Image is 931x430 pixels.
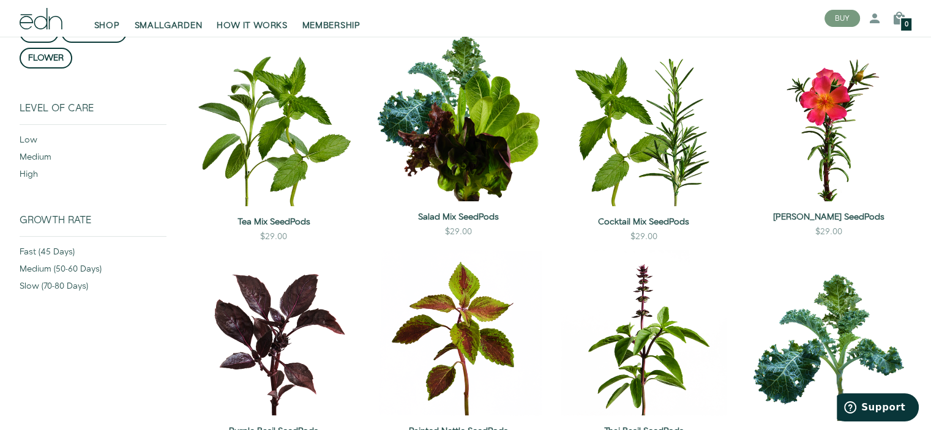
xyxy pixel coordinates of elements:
img: Cocktail Mix SeedPods [561,35,727,206]
div: $29.00 [630,231,657,243]
span: SHOP [94,20,120,32]
a: [PERSON_NAME] SeedPods [746,211,911,223]
img: Tea Mix SeedPods [191,35,356,206]
img: Painted Nettle SeedPods [376,250,541,415]
img: Thai Basil SeedPods [561,250,727,415]
span: HOW IT WORKS [217,20,287,32]
a: Salad Mix SeedPods [376,211,541,223]
div: medium (50-60 days) [20,263,166,280]
iframe: Opens a widget where you can find more information [837,393,919,424]
a: MEMBERSHIP [295,5,368,32]
button: BUY [824,10,860,27]
span: 0 [905,21,908,28]
div: slow (70-80 days) [20,280,166,297]
div: medium [20,151,166,168]
a: HOW IT WORKS [209,5,294,32]
div: $29.00 [260,231,287,243]
a: SHOP [87,5,127,32]
div: Level of Care [20,103,166,124]
div: $29.00 [815,226,842,238]
span: MEMBERSHIP [302,20,361,32]
span: SMALLGARDEN [135,20,203,32]
a: Tea Mix SeedPods [191,216,356,228]
img: Kale SeedPods [746,250,911,421]
img: Moss Rose SeedPods [746,35,911,201]
img: Salad Mix SeedPods [376,35,541,201]
div: Growth Rate [20,215,166,236]
button: flower [20,48,72,69]
div: high [20,168,166,185]
a: SMALLGARDEN [127,5,210,32]
div: $29.00 [445,226,472,238]
a: Cocktail Mix SeedPods [561,216,727,228]
img: Purple Basil SeedPods [191,250,356,415]
div: fast (45 days) [20,246,166,263]
div: low [20,134,166,151]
